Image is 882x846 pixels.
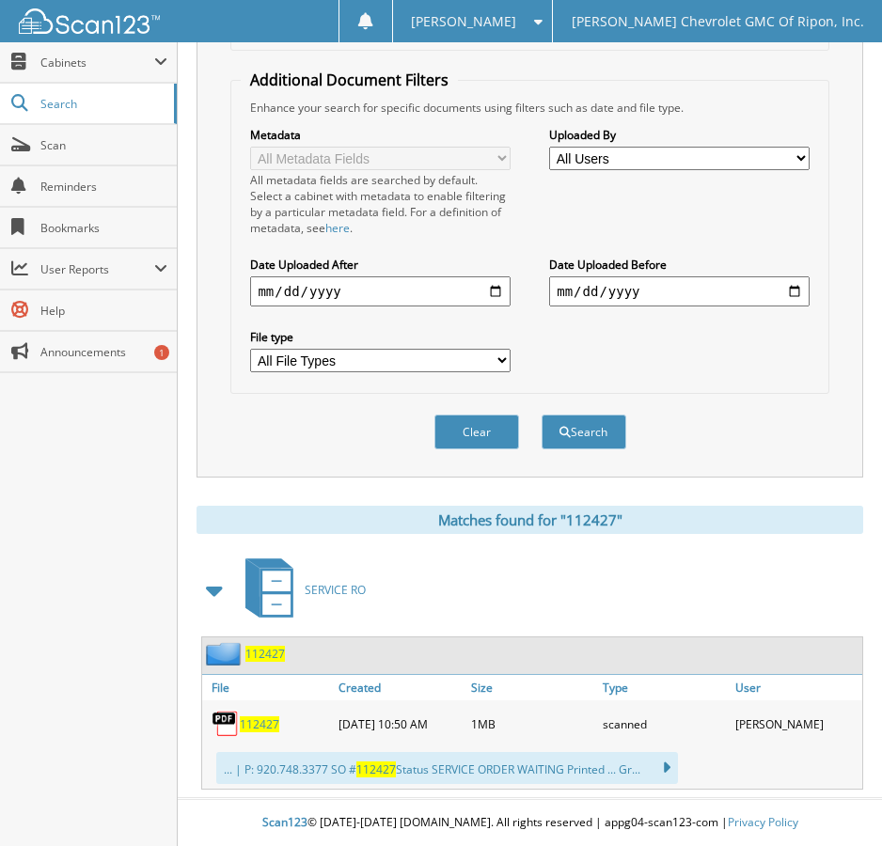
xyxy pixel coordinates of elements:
span: Reminders [40,179,167,195]
img: folder2.png [206,642,245,666]
div: scanned [598,705,730,743]
span: Search [40,96,165,112]
img: PDF.png [212,710,240,738]
div: 1 [154,345,169,360]
a: User [731,675,862,700]
img: scan123-logo-white.svg [19,8,160,34]
div: Enhance your search for specific documents using filters such as date and file type. [241,100,818,116]
span: Scan123 [262,814,307,830]
span: [PERSON_NAME] Chevrolet GMC Of Ripon, Inc. [572,16,864,27]
a: Size [466,675,598,700]
span: SERVICE RO [305,582,366,598]
span: User Reports [40,261,154,277]
input: start [250,276,510,306]
a: Privacy Policy [728,814,798,830]
div: [DATE] 10:50 AM [334,705,465,743]
a: Created [334,675,465,700]
input: end [549,276,809,306]
span: [PERSON_NAME] [411,16,516,27]
span: Help [40,303,167,319]
label: File type [250,329,510,345]
div: ... | P: 920.748.3377 SO # Status SERVICE ORDER WAITING Printed ... Gr... [216,752,678,784]
label: Uploaded By [549,127,809,143]
span: Cabinets [40,55,154,70]
label: Metadata [250,127,510,143]
a: File [202,675,334,700]
label: Date Uploaded After [250,257,510,273]
a: SERVICE RO [234,553,366,627]
a: Type [598,675,730,700]
span: Bookmarks [40,220,167,236]
div: 1MB [466,705,598,743]
a: 112427 [245,646,285,662]
a: here [325,220,350,236]
div: Matches found for "112427" [197,506,863,534]
legend: Additional Document Filters [241,70,458,90]
div: © [DATE]-[DATE] [DOMAIN_NAME]. All rights reserved | appg04-scan123-com | [178,800,882,846]
a: 112427 [240,716,279,732]
span: Scan [40,137,167,153]
button: Clear [434,415,519,449]
label: Date Uploaded Before [549,257,809,273]
span: Announcements [40,344,167,360]
button: Search [542,415,626,449]
iframe: Chat Widget [788,756,882,846]
div: [PERSON_NAME] [731,705,862,743]
span: 112427 [356,761,396,777]
div: All metadata fields are searched by default. Select a cabinet with metadata to enable filtering b... [250,172,510,236]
